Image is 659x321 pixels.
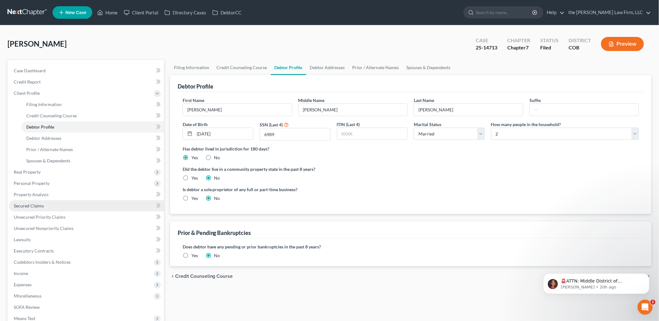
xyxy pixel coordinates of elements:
[21,110,164,121] a: Credit Counseling Course
[209,7,245,18] a: DebtorCC
[14,316,35,321] span: Means Test
[26,124,54,130] span: Debtor Profile
[26,113,77,118] span: Credit Counseling Course
[14,169,41,175] span: Real Property
[170,274,175,279] i: chevron_left
[534,260,659,304] iframe: Intercom notifications message
[271,60,306,75] a: Debtor Profile
[183,104,292,116] input: --
[14,259,71,265] span: Codebtors Insiders & Notices
[183,243,639,250] label: Does debtor have any pending or prior bankruptcies in the past 8 years?
[14,90,40,96] span: Client Profile
[14,203,44,208] span: Secured Claims
[476,44,497,51] div: 25-14713
[638,300,653,315] iframe: Intercom live chat
[260,128,330,140] input: XXXX
[14,293,42,298] span: Miscellaneous
[569,37,591,44] div: District
[14,79,41,84] span: Credit Report
[540,44,559,51] div: Filed
[214,252,220,259] label: No
[26,158,70,163] span: Spouses & Dependents
[21,133,164,144] a: Debtor Addresses
[94,7,121,18] a: Home
[565,7,651,18] a: the [PERSON_NAME] Law Firm, LLC
[9,223,164,234] a: Unsecured Nonpriority Claims
[14,271,28,276] span: Income
[14,192,48,197] span: Property Analysis
[170,60,213,75] a: Filing Information
[213,60,271,75] a: Credit Counseling Course
[14,226,74,231] span: Unsecured Nonpriority Claims
[214,175,220,181] label: No
[306,60,349,75] a: Debtor Addresses
[9,245,164,257] a: Executory Contracts
[414,104,523,116] input: --
[414,121,441,128] label: Marital Status
[183,186,408,193] label: Is debtor a sole proprietor of any full or part-time business?
[530,97,541,104] label: Suffix
[601,37,644,51] button: Preview
[540,37,559,44] div: Status
[178,83,213,90] div: Debtor Profile
[183,97,204,104] label: First Name
[569,44,591,51] div: COB
[651,300,656,305] span: 2
[414,97,434,104] label: Last Name
[26,102,62,107] span: Filing Information
[26,135,61,141] span: Debtor Addresses
[9,211,164,223] a: Unsecured Priority Claims
[8,39,67,48] span: [PERSON_NAME]
[526,44,529,50] span: 7
[403,60,454,75] a: Spouses & Dependents
[9,234,164,245] a: Lawsuits
[26,147,73,152] span: Prior / Alternate Names
[183,166,639,172] label: Did the debtor live in a community property state in the past 8 years?
[14,214,65,220] span: Unsecured Priority Claims
[21,121,164,133] a: Debtor Profile
[214,195,220,201] label: No
[14,181,49,186] span: Personal Property
[9,76,164,88] a: Credit Report
[21,99,164,110] a: Filing Information
[175,274,233,279] span: Credit Counseling Course
[191,252,198,259] label: Yes
[299,104,408,116] input: M.I
[65,10,86,15] span: New Case
[191,175,198,181] label: Yes
[14,68,46,73] span: Case Dashboard
[170,274,233,279] button: chevron_left Credit Counseling Course
[183,145,639,152] label: Has debtor lived in jurisdiction for 180 days?
[14,304,40,310] span: SOFA Review
[9,302,164,313] a: SOFA Review
[507,44,530,51] div: Chapter
[491,121,561,128] label: How many people in the household?
[14,248,54,253] span: Executory Contracts
[349,60,403,75] a: Prior / Alternate Names
[191,195,198,201] label: Yes
[476,37,497,44] div: Case
[21,144,164,155] a: Prior / Alternate Names
[183,121,208,128] label: Date of Birth
[161,7,209,18] a: Directory Cases
[9,65,164,76] a: Case Dashboard
[214,155,220,161] label: No
[544,7,565,18] a: Help
[14,282,32,287] span: Expenses
[260,121,283,128] label: SSN (Last 4)
[121,7,161,18] a: Client Portal
[530,104,639,116] input: --
[21,155,164,166] a: Spouses & Dependents
[9,200,164,211] a: Secured Claims
[191,155,198,161] label: Yes
[178,229,251,237] div: Prior & Pending Bankruptcies
[9,189,164,200] a: Property Analysis
[298,97,325,104] label: Middle Name
[337,121,360,128] label: ITIN (Last 4)
[476,7,533,18] input: Search by name...
[507,37,530,44] div: Chapter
